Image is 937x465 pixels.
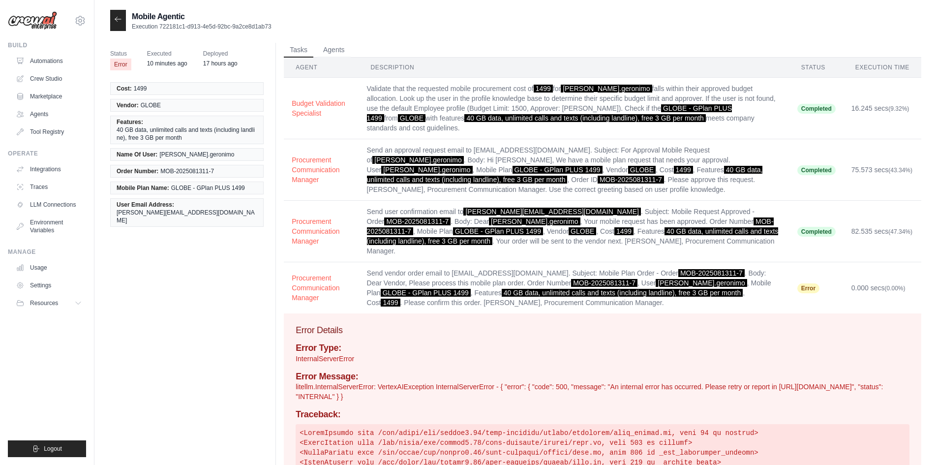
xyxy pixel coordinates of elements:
td: Send vendor order email to [EMAIL_ADDRESS][DOMAIN_NAME]. Subject: Mobile Plan Order - Order . Bod... [359,262,789,314]
span: 1499 [381,299,400,307]
span: Features: [117,118,143,126]
span: (47.34%) [888,228,912,235]
button: Tasks [284,43,313,58]
a: Environment Variables [12,215,86,238]
span: Completed [797,104,836,114]
span: Deployed [203,49,238,59]
button: Budget Validation Specialist [292,98,351,118]
a: Automations [12,53,86,69]
td: Validate that the requested mobile procurement cost of for falls within their approved budget all... [359,78,789,139]
span: MOB-2025081311-7 [160,167,214,175]
span: Completed [797,227,836,237]
span: Order Number: [117,167,158,175]
span: 1499 [674,166,693,174]
span: MOB-2025081311-7 [678,269,745,277]
td: 0.000 secs [844,262,921,314]
span: Status [110,49,131,59]
th: Description [359,58,789,78]
a: Integrations [12,161,86,177]
span: 1499 [534,85,553,93]
span: [PERSON_NAME].geronimo [489,217,580,225]
a: Agents [12,106,86,122]
span: Name Of User: [117,151,157,158]
td: Send an approval request email to [EMAIL_ADDRESS][DOMAIN_NAME]. Subject: For Approval Mobile Requ... [359,139,789,201]
time: August 13, 2025 at 19:43 SGT [147,60,187,67]
a: LLM Connections [12,197,86,213]
span: (9.32%) [888,105,909,112]
button: Procurement Communication Manager [292,273,351,303]
p: Execution 722181c1-d913-4e5d-92bc-9a2ce8d1ab73 [132,23,272,31]
span: [PERSON_NAME].geronimo [372,156,463,164]
span: [PERSON_NAME].geronimo [159,151,234,158]
span: GLOBE - GPlan PLUS 1499 [513,166,603,174]
a: Tool Registry [12,124,86,140]
span: MOB-2025081311-7 [384,217,451,225]
span: [PERSON_NAME].geronimo [656,279,747,287]
span: (43.34%) [888,167,912,174]
span: GLOBE [628,166,656,174]
span: Cost: [117,85,132,93]
p: litellm.InternalServerError: VertexAIException InternalServerError - { "error": { "code": 500, "m... [296,382,909,402]
th: Status [789,58,844,78]
img: Logo [8,11,57,30]
td: 16.245 secs [844,78,921,139]
h4: Traceback: [296,409,909,420]
span: 40 GB data, unlimited calls and texts (including landline), free 3 GB per month [464,114,705,122]
time: August 13, 2025 at 03:23 SGT [203,60,238,67]
a: Settings [12,278,86,293]
span: Resources [30,299,58,307]
span: 40 GB data, unlimited calls and texts (including landline), free 3 GB per month [502,289,743,297]
h4: Error Message: [296,372,909,382]
div: Operate [8,150,86,157]
span: 40 GB data, unlimited calls and texts (including landline), free 3 GB per month [117,126,257,142]
span: (0.00%) [885,285,906,292]
span: Logout [44,445,62,453]
button: Procurement Communication Manager [292,155,351,185]
button: Logout [8,440,86,457]
button: Agents [317,43,351,58]
th: Agent [284,58,359,78]
span: Completed [797,165,836,175]
a: Marketplace [12,89,86,104]
span: Error [110,59,131,70]
h3: Error Details [296,323,909,337]
span: GLOBE - GPlan PLUS 1499 [381,289,471,297]
span: GLOBE [141,101,161,109]
span: [PERSON_NAME][EMAIL_ADDRESS][DOMAIN_NAME] [117,209,257,224]
span: GLOBE [569,227,596,235]
td: 82.535 secs [844,201,921,262]
button: Resources [12,295,86,311]
span: MOB-2025081311-7 [598,176,664,184]
td: 75.573 secs [844,139,921,201]
button: Procurement Communication Manager [292,217,351,246]
span: Error [797,283,819,293]
p: InternalServerError [296,354,909,364]
span: GLOBE - GPlan PLUS 1499 [453,227,543,235]
span: 1499 [614,227,634,235]
span: Executed [147,49,187,59]
span: GLOBE - GPlan PLUS 1499 [171,184,245,192]
a: Crew Studio [12,71,86,87]
span: [PERSON_NAME][EMAIL_ADDRESS][DOMAIN_NAME] [463,208,640,216]
th: Execution Time [844,58,921,78]
span: Mobile Plan Name: [117,184,169,192]
span: Vendor: [117,101,139,109]
span: [PERSON_NAME].geronimo [381,166,472,174]
span: MOB-2025081311-7 [571,279,637,287]
h2: Mobile Agentic [132,11,272,23]
span: 1499 [134,85,147,93]
a: Usage [12,260,86,276]
a: Traces [12,179,86,195]
span: MOB-2025081311-7 [367,217,774,235]
span: User Email Address: [117,201,174,209]
h4: Error Type: [296,343,909,354]
span: [PERSON_NAME].geronimo [561,85,652,93]
div: Build [8,41,86,49]
div: Manage [8,248,86,256]
span: GLOBE [398,114,425,122]
td: Send user confirmation email to . Subject: Mobile Request Approved - Order . Body: Dear , Your mo... [359,201,789,262]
